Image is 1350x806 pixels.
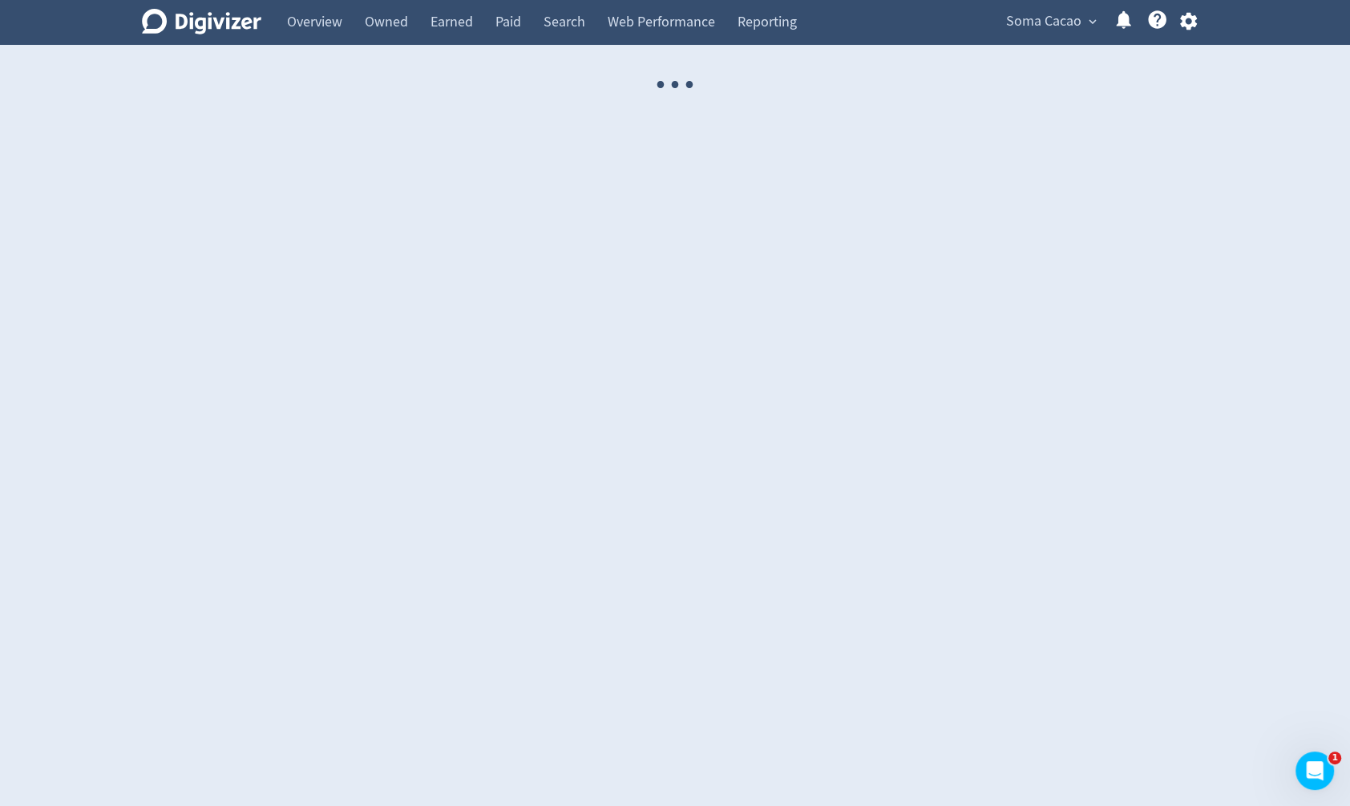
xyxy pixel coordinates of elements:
span: 1 [1328,752,1341,764]
span: · [682,45,697,126]
button: Soma Cacao [1000,9,1101,34]
span: · [668,45,682,126]
iframe: Intercom live chat [1295,752,1334,790]
span: expand_more [1085,14,1100,29]
span: · [653,45,668,126]
span: Soma Cacao [1006,9,1081,34]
